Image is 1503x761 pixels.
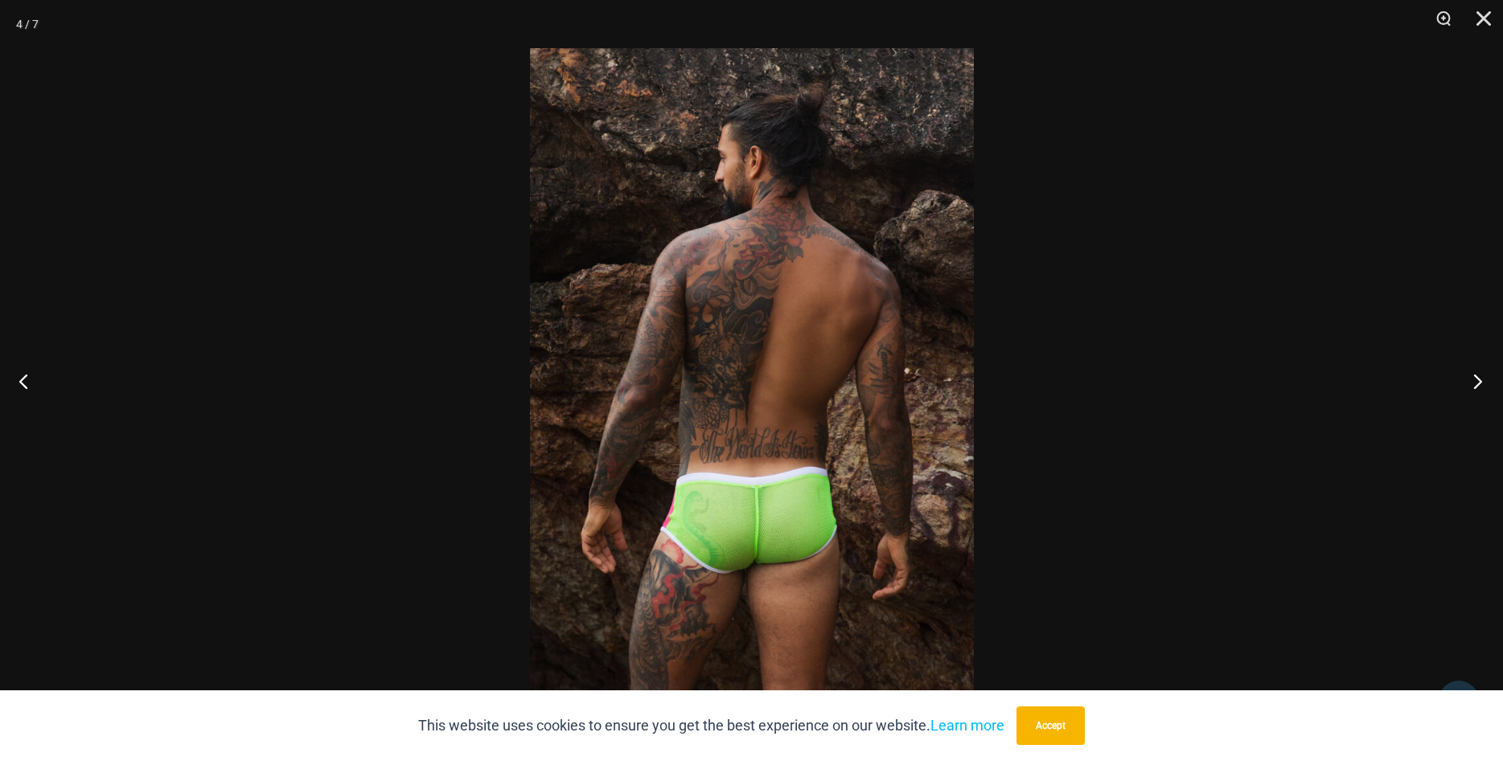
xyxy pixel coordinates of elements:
[418,714,1004,738] p: This website uses cookies to ensure you get the best experience on our website.
[530,48,974,713] img: Waikiki High Voltage 007 Trunks 05
[930,717,1004,734] a: Learn more
[1016,706,1085,745] button: Accept
[16,12,39,36] div: 4 / 7
[1443,341,1503,421] button: Next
